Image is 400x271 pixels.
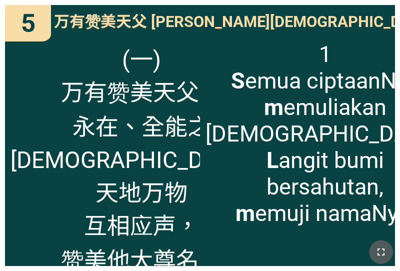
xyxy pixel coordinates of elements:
b: L [266,147,278,173]
b: m [264,94,283,120]
b: m [235,200,255,226]
b: S [231,67,245,94]
span: 5 [21,8,35,38]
